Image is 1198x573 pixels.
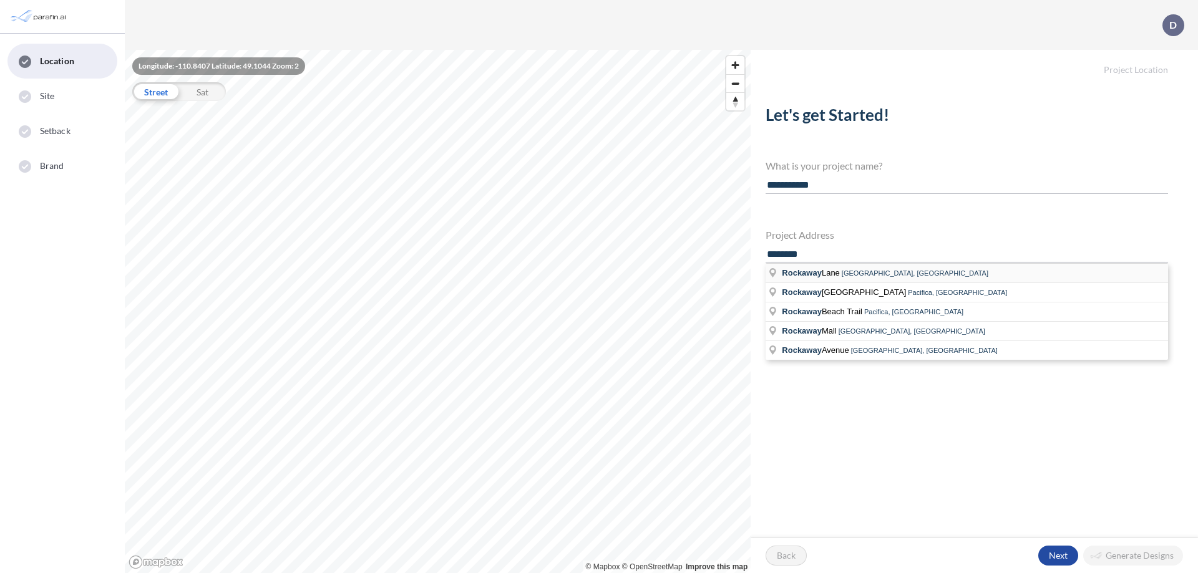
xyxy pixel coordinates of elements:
span: Rockaway [782,326,822,335]
button: Reset bearing to north [726,92,744,110]
span: Rockaway [782,345,822,355]
span: Beach Trail [782,307,864,316]
span: Pacifica, [GEOGRAPHIC_DATA] [864,308,963,315]
span: Pacifica, [GEOGRAPHIC_DATA] [908,289,1007,296]
span: Zoom out [726,75,744,92]
span: Setback [40,125,71,137]
span: [GEOGRAPHIC_DATA], [GEOGRAPHIC_DATA] [839,327,985,335]
a: Mapbox homepage [129,555,183,569]
span: Rockaway [782,287,822,297]
canvas: Map [125,50,751,573]
h2: Let's get Started! [766,105,1168,130]
span: Rockaway [782,307,822,316]
span: Reset bearing to north [726,93,744,110]
span: Mall [782,326,838,335]
span: [GEOGRAPHIC_DATA], [GEOGRAPHIC_DATA] [851,347,998,354]
span: Rockaway [782,268,822,277]
p: Next [1049,549,1068,562]
button: Zoom in [726,56,744,74]
span: Site [40,90,54,102]
div: Street [132,82,179,101]
img: Parafin [9,5,70,28]
div: Longitude: -110.8407 Latitude: 49.1044 Zoom: 2 [132,57,305,75]
p: D [1169,19,1177,31]
span: [GEOGRAPHIC_DATA], [GEOGRAPHIC_DATA] [842,269,988,277]
span: Location [40,55,74,67]
button: Next [1038,546,1078,566]
span: Avenue [782,345,850,355]
span: [GEOGRAPHIC_DATA] [782,287,908,297]
a: Improve this map [686,562,748,571]
button: Zoom out [726,74,744,92]
a: Mapbox [586,562,620,571]
h5: Project Location [751,50,1198,75]
h4: What is your project name? [766,160,1168,171]
span: Brand [40,160,64,172]
span: Lane [782,268,842,277]
a: OpenStreetMap [622,562,683,571]
h4: Project Address [766,229,1168,241]
div: Sat [179,82,226,101]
